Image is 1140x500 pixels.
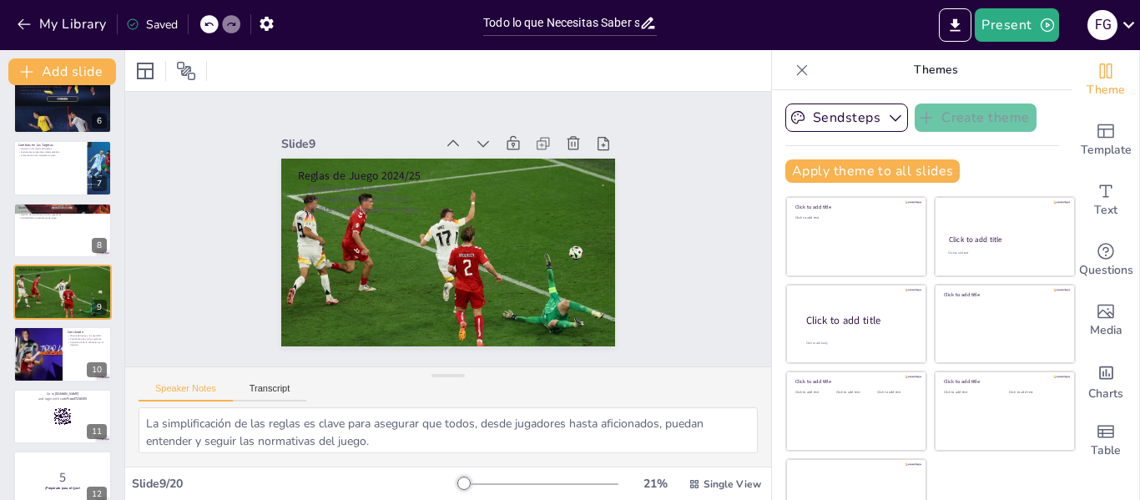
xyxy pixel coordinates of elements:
[87,362,107,377] div: 10
[1087,8,1117,42] button: F G
[87,424,107,439] div: 11
[1072,351,1139,411] div: Add charts and graphs
[1094,201,1117,220] span: Text
[132,58,159,84] div: Layout
[139,407,758,453] textarea: La simplificación de las reglas es clave para asegurar que todos, desde jugadores hasta aficionad...
[1009,391,1062,395] div: Click to add text
[13,265,112,320] div: https://cdn.sendsteps.com/images/logo/sendsteps_logo_white.pnghttps://cdn.sendsteps.com/images/lo...
[68,330,107,335] p: Conclusión
[92,114,107,129] div: 6
[1072,170,1139,230] div: Add text boxes
[1081,141,1132,159] span: Template
[18,267,107,272] p: Reglas de Juego 2024/25
[298,168,598,184] p: Reglas de Juego 2024/25
[45,486,79,490] strong: ¡Prepárate para el Quiz!
[939,8,971,42] button: Export to PowerPoint
[18,88,107,92] p: Respeto mutuo entre jugadores.
[18,272,107,275] p: Simplificación de las reglas.
[785,159,960,183] button: Apply theme to all slides
[877,391,915,395] div: Click to add text
[1088,385,1123,403] span: Charts
[18,205,107,210] p: Sustituciones Ilimitadas
[139,383,233,402] button: Speaker Notes
[948,251,1059,255] div: Click to add text
[13,11,113,38] button: My Library
[704,477,761,491] span: Single View
[68,337,107,341] p: Familiarización con los cambios.
[795,204,915,210] div: Click to add title
[806,341,911,345] div: Click to add body
[18,148,83,151] p: Ajustes en las reglas de tarjetas.
[68,334,107,337] p: Mejora del juego y la seguridad.
[1072,411,1139,471] div: Add a table
[281,136,435,152] div: Slide 9
[55,391,79,396] strong: [DOMAIN_NAME]
[1087,81,1125,99] span: Theme
[18,151,83,154] p: Exclusiones temporales implementadas.
[1072,110,1139,170] div: Add ready made slides
[8,58,116,85] button: Add slide
[126,17,178,33] div: Saved
[944,291,1063,298] div: Click to add title
[1090,321,1122,340] span: Media
[18,92,107,95] p: Seguimiento de las reglas del juego.
[132,476,458,492] div: Slide 9 / 20
[483,11,639,35] input: Insert title
[92,238,107,253] div: 8
[18,144,83,149] p: Cambios en las Tarjetas
[1072,290,1139,351] div: Add images, graphics, shapes or video
[18,396,107,402] p: and login with code
[635,476,675,492] div: 21 %
[298,194,598,204] p: Clarificación de las normativas.
[18,216,107,220] p: Flexibilidad en la estrategia de juego.
[836,391,874,395] div: Click to add text
[92,300,107,315] div: 9
[18,468,107,487] p: 5
[18,86,107,89] p: La deportividad es esencial en el deporte.
[815,50,1056,90] p: Themes
[92,176,107,191] div: 7
[18,275,107,278] p: Clarificación de las normativas.
[298,204,598,214] p: Facilitar la comprensión del juego.
[949,235,1060,245] div: Click to add title
[795,391,833,395] div: Click to add text
[13,140,112,195] div: https://cdn.sendsteps.com/images/logo/sendsteps_logo_white.pnghttps://cdn.sendsteps.com/images/lo...
[18,154,83,157] p: Fomento de una competencia justa.
[785,104,908,132] button: Sendsteps
[13,78,112,134] div: 6
[13,203,112,258] div: https://cdn.sendsteps.com/images/logo/sendsteps_logo_white.pnghttps://cdn.sendsteps.com/images/lo...
[18,278,107,281] p: Facilitar la comprensión del juego.
[18,210,107,213] p: Opción de sustituciones ilimitadas.
[298,184,598,194] p: Simplificación de las reglas.
[915,104,1037,132] button: Create theme
[795,378,915,385] div: Click to add title
[18,213,107,216] p: Gestión del rendimiento de los jugadores.
[1087,10,1117,40] div: F G
[13,326,112,381] div: https://cdn.sendsteps.com/images/logo/sendsteps_logo_white.pnghttps://cdn.sendsteps.com/images/lo...
[806,313,913,327] div: Click to add title
[18,391,107,396] p: Go to
[1072,50,1139,110] div: Change the overall theme
[795,216,915,220] div: Click to add text
[975,8,1058,42] button: Present
[1072,230,1139,290] div: Get real-time input from your audience
[68,340,107,346] p: Importancia de la educación en el deporte.
[944,391,996,395] div: Click to add text
[944,378,1063,385] div: Click to add title
[1091,442,1121,460] span: Table
[176,61,196,81] span: Position
[13,389,112,444] div: https://cdn.sendsteps.com/images/logo/sendsteps_logo_white.pnghttps://cdn.sendsteps.com/images/lo...
[233,383,307,402] button: Transcript
[1079,261,1133,280] span: Questions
